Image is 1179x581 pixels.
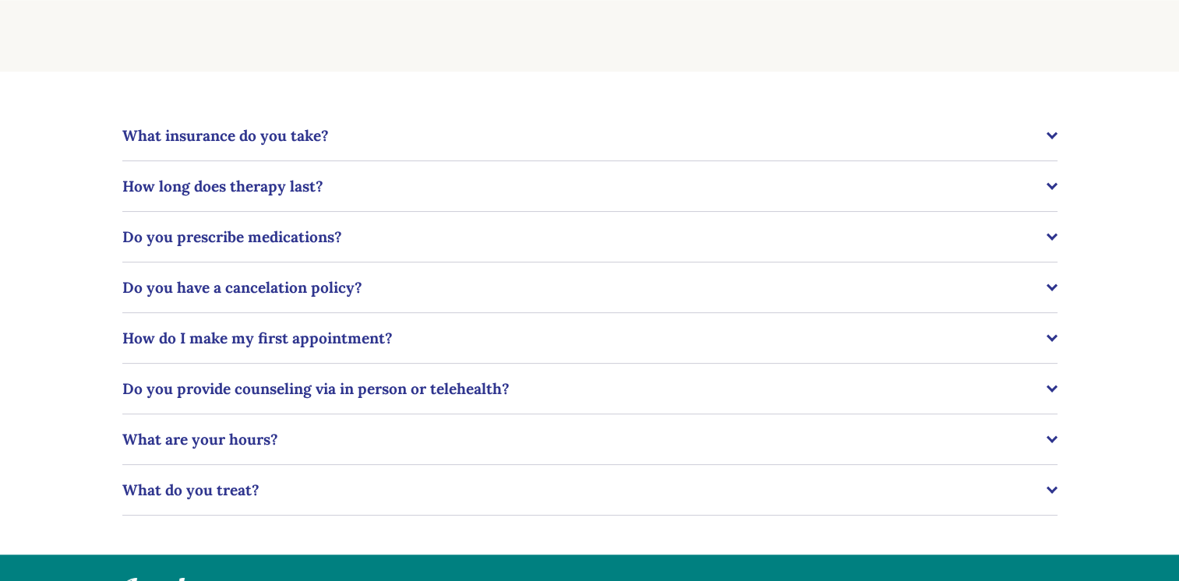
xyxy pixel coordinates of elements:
span: What insurance do you take? [122,126,1047,145]
button: How long does therapy last? [122,161,1057,211]
span: Do you have a cancelation policy? [122,278,1047,297]
span: Do you provide counseling via in person or telehealth? [122,379,1047,398]
button: Do you provide counseling via in person or telehealth? [122,364,1057,414]
span: How do I make my first appointment? [122,329,1047,347]
button: What are your hours? [122,414,1057,464]
span: How long does therapy last? [122,177,1047,195]
button: How do I make my first appointment? [122,313,1057,363]
button: What do you treat? [122,465,1057,515]
span: What do you treat? [122,481,1047,499]
button: Do you prescribe medications? [122,212,1057,262]
span: What are your hours? [122,430,1047,449]
span: Do you prescribe medications? [122,227,1047,246]
button: Do you have a cancelation policy? [122,262,1057,312]
button: What insurance do you take? [122,111,1057,160]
